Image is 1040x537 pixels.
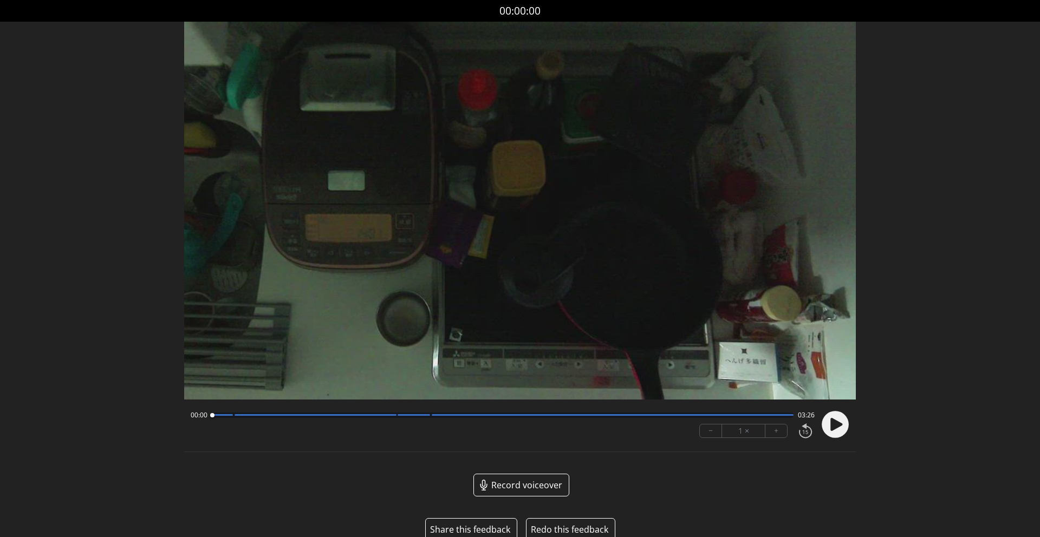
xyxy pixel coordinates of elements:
button: Share this feedback [430,523,510,536]
span: 03:26 [798,411,815,420]
button: − [700,424,722,437]
span: Record voiceover [491,479,562,492]
a: Record voiceover [473,474,569,496]
div: 1 × [722,424,765,437]
a: 00:00:00 [499,3,541,19]
span: 00:00 [191,411,207,420]
button: + [765,424,787,437]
